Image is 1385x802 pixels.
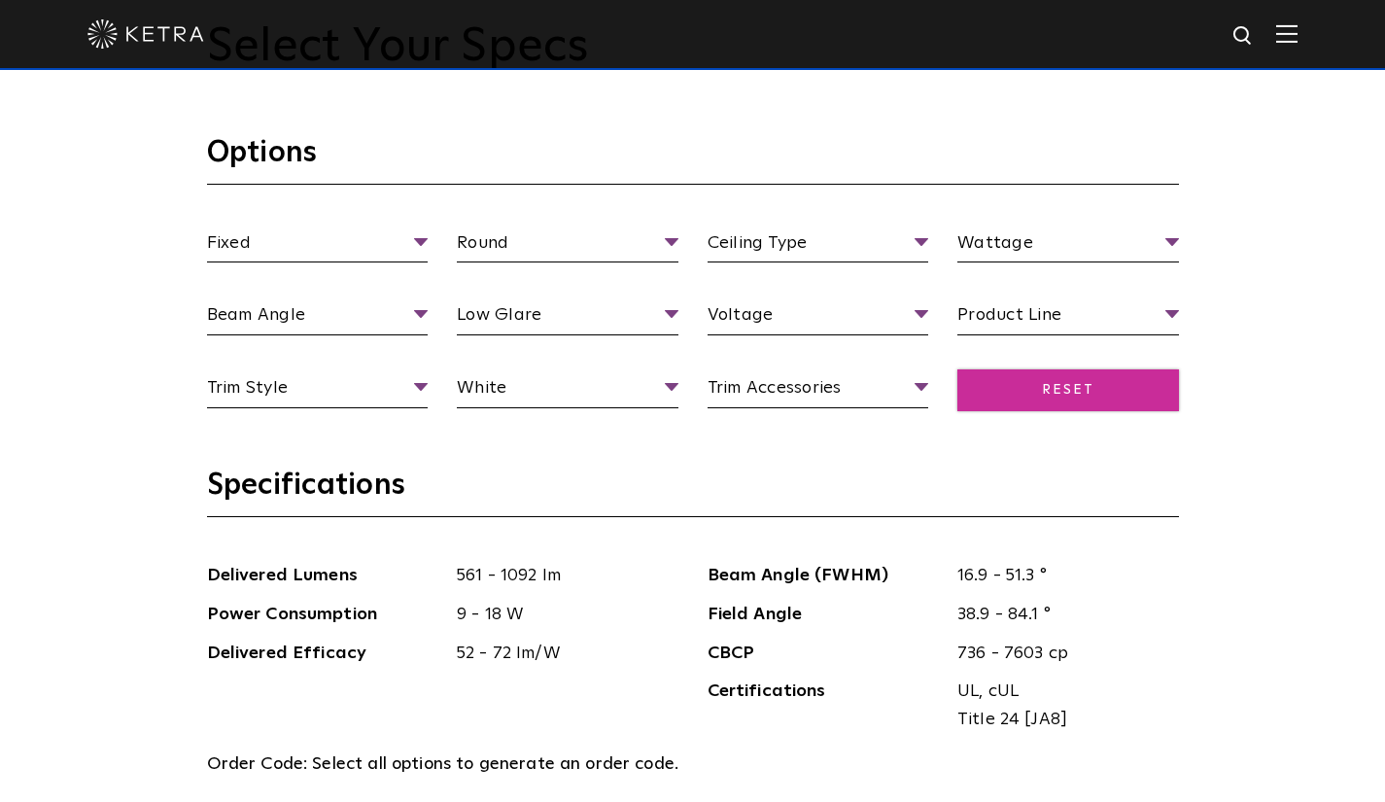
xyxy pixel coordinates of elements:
span: UL, cUL [957,678,1164,706]
img: ketra-logo-2019-white [87,19,204,49]
span: Order Code: [207,755,308,773]
span: Beam Angle [207,301,429,335]
span: Field Angle [708,601,944,629]
span: Wattage [957,229,1179,263]
span: 9 - 18 W [442,601,678,629]
span: White [457,374,678,408]
span: Reset [957,369,1179,411]
span: 16.9 - 51.3 ° [943,562,1179,590]
span: Power Consumption [207,601,443,629]
span: Select all options to generate an order code. [312,755,678,773]
h3: Specifications [207,467,1179,517]
img: Hamburger%20Nav.svg [1276,24,1298,43]
span: Round [457,229,678,263]
span: Delivered Lumens [207,562,443,590]
img: search icon [1231,24,1256,49]
span: 38.9 - 84.1 ° [943,601,1179,629]
h3: Options [207,134,1179,185]
span: CBCP [708,640,944,668]
span: Trim Accessories [708,374,929,408]
span: 736 - 7603 cp [943,640,1179,668]
span: Certifications [708,678,944,734]
span: Beam Angle (FWHM) [708,562,944,590]
span: Low Glare [457,301,678,335]
span: 561 - 1092 lm [442,562,678,590]
span: Title 24 [JA8] [957,706,1164,734]
span: Delivered Efficacy [207,640,443,668]
span: Ceiling Type [708,229,929,263]
span: Trim Style [207,374,429,408]
span: 52 - 72 lm/W [442,640,678,668]
span: Product Line [957,301,1179,335]
span: Voltage [708,301,929,335]
span: Fixed [207,229,429,263]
